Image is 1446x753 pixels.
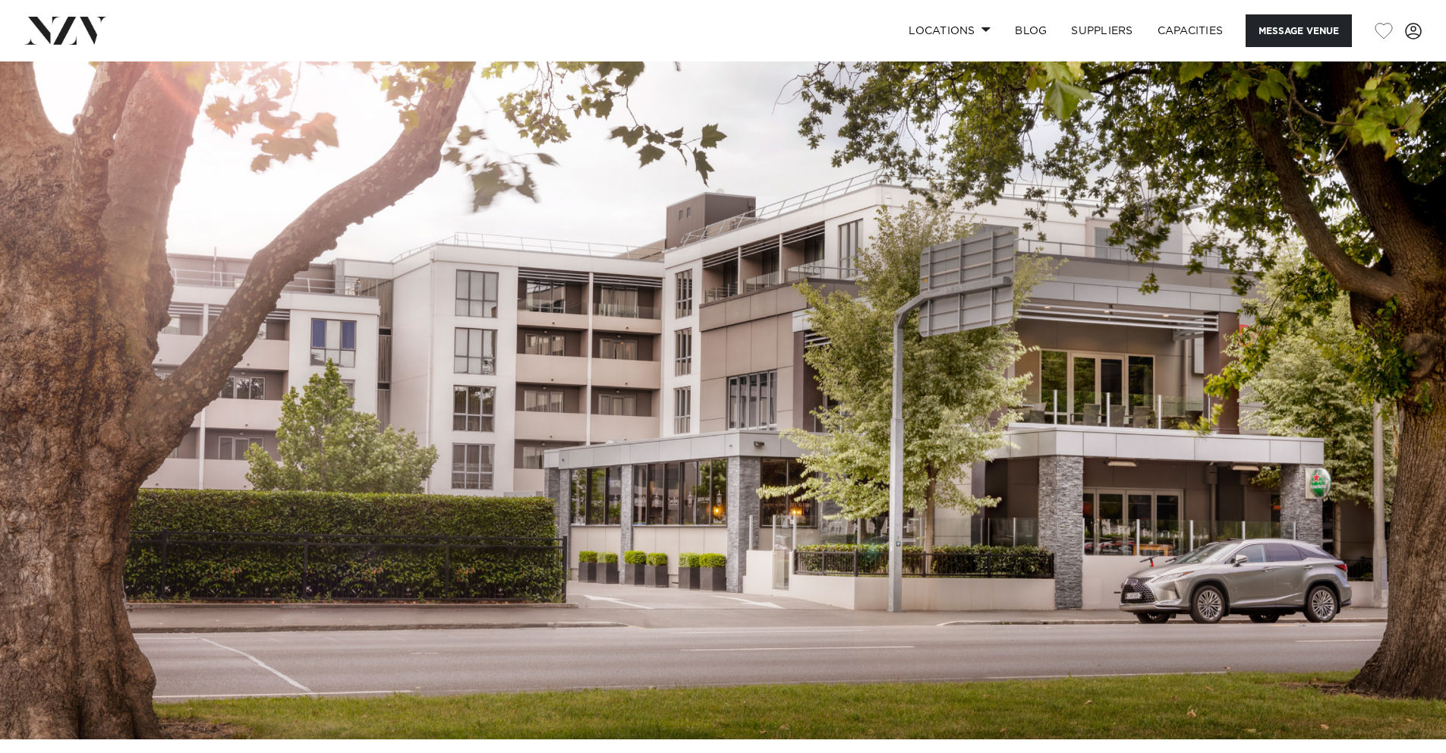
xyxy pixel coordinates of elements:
a: BLOG [1003,14,1059,47]
img: nzv-logo.png [24,17,107,44]
button: Message Venue [1246,14,1352,47]
a: Capacities [1145,14,1236,47]
a: Locations [896,14,1003,47]
a: SUPPLIERS [1059,14,1145,47]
